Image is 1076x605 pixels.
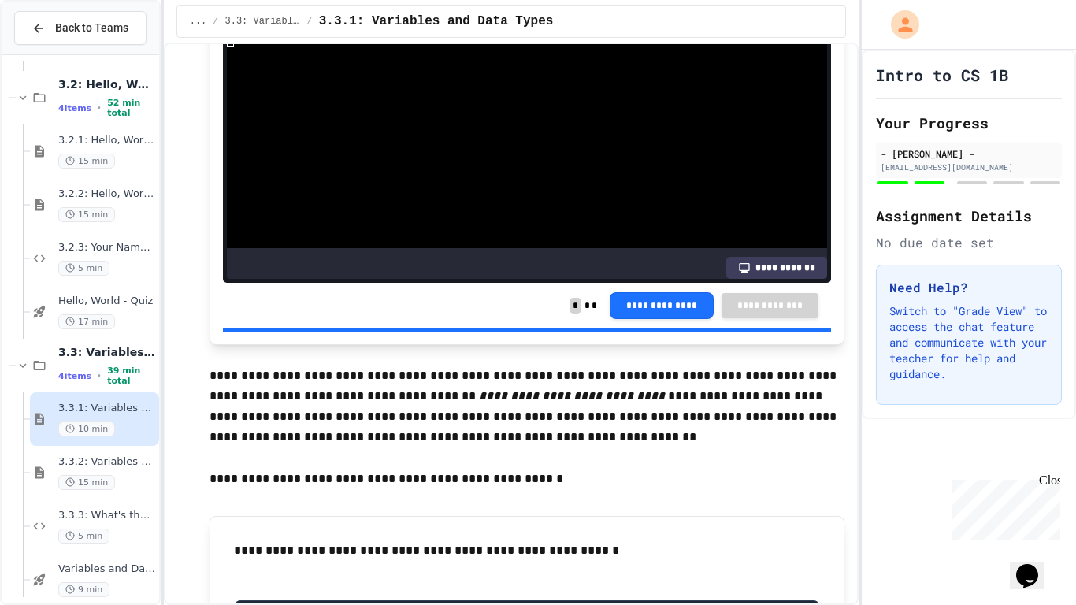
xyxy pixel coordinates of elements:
h2: Assignment Details [876,205,1062,227]
span: Variables and Data types - quiz [58,562,156,576]
span: 3.3.1: Variables and Data Types [58,402,156,415]
span: 3.3.2: Variables and Data Types - Review [58,455,156,469]
span: 3.2: Hello, World! [58,77,156,91]
span: 3.3: Variables and Data Types [58,345,156,359]
div: Chat with us now!Close [6,6,109,100]
div: My Account [874,6,923,43]
span: 4 items [58,371,91,381]
span: • [98,369,101,382]
span: 15 min [58,154,115,169]
h1: Intro to CS 1B [876,64,1008,86]
span: ... [190,15,207,28]
p: Switch to "Grade View" to access the chat feature and communicate with your teacher for help and ... [889,303,1048,382]
span: 3.3.1: Variables and Data Types [319,12,554,31]
span: 4 items [58,103,91,113]
span: / [213,15,218,28]
span: 3.2.2: Hello, World! - Review [58,187,156,201]
span: 15 min [58,207,115,222]
h2: Your Progress [876,112,1062,134]
div: No due date set [876,233,1062,252]
span: 3.2.3: Your Name and Favorite Movie [58,241,156,254]
div: [EMAIL_ADDRESS][DOMAIN_NAME] [881,161,1057,173]
span: 3.3: Variables and Data Types [225,15,301,28]
iframe: chat widget [1010,542,1060,589]
span: 52 min total [107,98,156,118]
span: 5 min [58,261,109,276]
span: Hello, World - Quiz [58,295,156,308]
span: • [98,102,101,114]
span: 9 min [58,582,109,597]
button: Back to Teams [14,11,147,45]
span: 10 min [58,421,115,436]
h3: Need Help? [889,278,1048,297]
span: 3.3.3: What's the Type? [58,509,156,522]
iframe: chat widget [945,473,1060,540]
span: 17 min [58,314,115,329]
span: 5 min [58,529,109,544]
span: 39 min total [107,366,156,386]
span: 3.2.1: Hello, World! [58,134,156,147]
span: 15 min [58,475,115,490]
span: / [307,15,313,28]
span: Back to Teams [55,20,128,36]
div: - [PERSON_NAME] - [881,147,1057,161]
